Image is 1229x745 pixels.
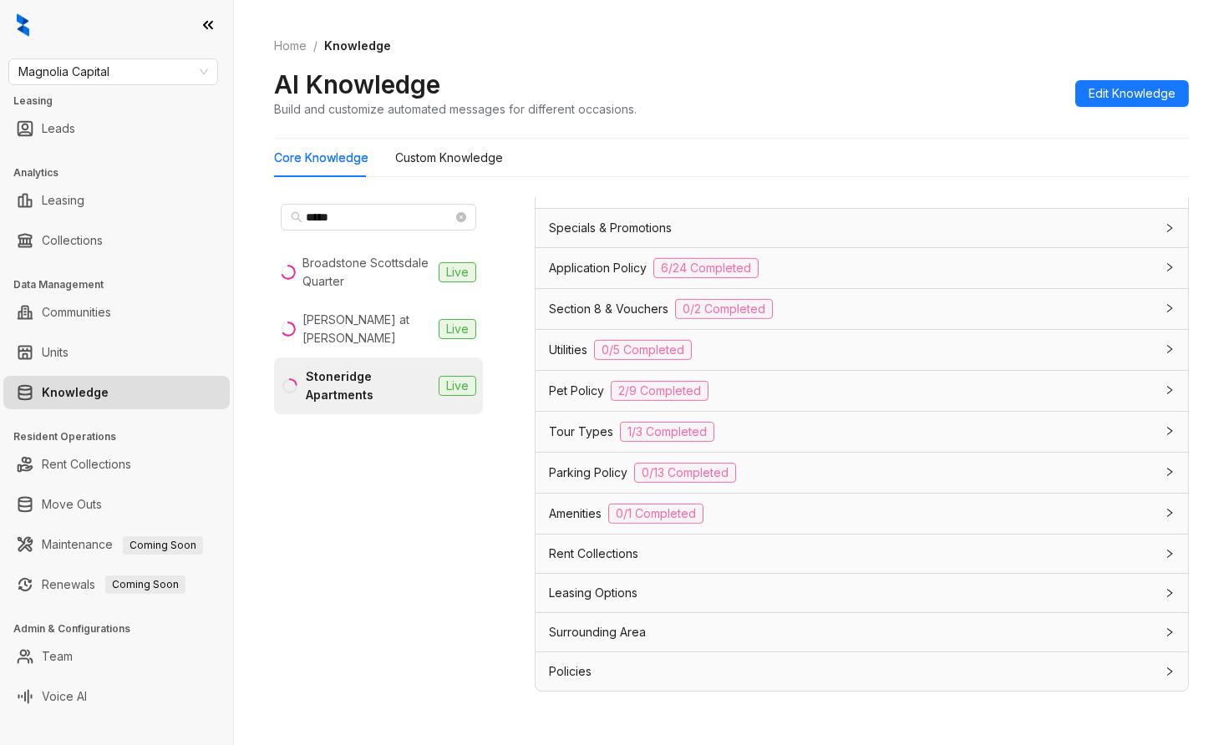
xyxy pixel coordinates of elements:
button: Edit Knowledge [1075,80,1189,107]
div: Custom Knowledge [395,149,503,167]
a: Communities [42,296,111,329]
h2: AI Knowledge [274,68,440,100]
span: Surrounding Area [549,623,646,641]
li: Knowledge [3,376,230,409]
span: Rent Collections [549,545,638,563]
h3: Admin & Configurations [13,621,233,636]
span: Section 8 & Vouchers [549,300,668,318]
div: Pet Policy2/9 Completed [536,371,1188,411]
span: collapsed [1165,627,1175,637]
span: search [291,211,302,223]
div: Surrounding Area [536,613,1188,651]
div: Tour Types1/3 Completed [536,412,1188,452]
span: collapsed [1165,344,1175,354]
span: Knowledge [324,38,391,53]
div: Rent Collections [536,535,1188,573]
img: logo [17,13,29,37]
span: collapsed [1165,549,1175,559]
a: Home [271,37,310,55]
h3: Data Management [13,277,233,292]
span: Live [439,319,476,339]
span: Policies [549,662,592,681]
span: 0/2 Completed [675,299,773,319]
span: Specials & Promotions [549,219,672,237]
li: / [313,37,317,55]
div: Amenities0/1 Completed [536,494,1188,534]
span: close-circle [456,212,466,222]
span: Amenities [549,504,602,523]
span: 2/9 Completed [611,381,708,401]
span: 0/13 Completed [634,463,736,483]
li: Move Outs [3,488,230,521]
span: collapsed [1165,385,1175,395]
div: Core Knowledge [274,149,368,167]
span: collapsed [1165,262,1175,272]
span: Pet Policy [549,382,604,400]
div: Policies [536,652,1188,691]
span: Parking Policy [549,464,627,482]
a: Leads [42,112,75,145]
h3: Analytics [13,165,233,180]
li: Communities [3,296,230,329]
span: Application Policy [549,259,647,277]
span: collapsed [1165,303,1175,313]
span: collapsed [1165,467,1175,477]
li: Team [3,640,230,673]
div: Leasing Options [536,574,1188,612]
span: Coming Soon [105,575,185,594]
span: Magnolia Capital [18,59,208,84]
li: Voice AI [3,680,230,713]
div: Parking Policy0/13 Completed [536,453,1188,493]
li: Collections [3,224,230,257]
span: Coming Soon [123,536,203,555]
span: Leasing Options [549,584,637,602]
span: collapsed [1165,666,1175,677]
a: RenewalsComing Soon [42,568,185,601]
div: Section 8 & Vouchers0/2 Completed [536,289,1188,329]
h3: Leasing [13,94,233,109]
span: 1/3 Completed [620,422,714,442]
span: Utilities [549,341,587,359]
span: Tour Types [549,423,613,441]
span: 0/1 Completed [608,504,703,524]
span: collapsed [1165,426,1175,436]
div: Specials & Promotions [536,209,1188,247]
span: Live [439,376,476,396]
li: Rent Collections [3,448,230,481]
div: [PERSON_NAME] at [PERSON_NAME] [302,311,432,347]
div: Broadstone Scottsdale Quarter [302,254,432,291]
span: collapsed [1165,588,1175,598]
h3: Resident Operations [13,429,233,444]
a: Units [42,336,69,369]
li: Leasing [3,184,230,217]
li: Units [3,336,230,369]
div: Stoneridge Apartments [306,367,432,404]
div: Application Policy6/24 Completed [536,248,1188,288]
span: collapsed [1165,223,1175,233]
span: Edit Knowledge [1089,84,1176,103]
span: 6/24 Completed [653,258,759,278]
a: Rent Collections [42,448,131,481]
a: Team [42,640,73,673]
a: Knowledge [42,376,109,409]
a: Collections [42,224,103,257]
span: collapsed [1165,508,1175,518]
li: Renewals [3,568,230,601]
a: Leasing [42,184,84,217]
span: Live [439,262,476,282]
div: Build and customize automated messages for different occasions. [274,100,637,118]
div: Utilities0/5 Completed [536,330,1188,370]
a: Move Outs [42,488,102,521]
li: Leads [3,112,230,145]
span: 0/5 Completed [594,340,692,360]
a: Voice AI [42,680,87,713]
li: Maintenance [3,528,230,561]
